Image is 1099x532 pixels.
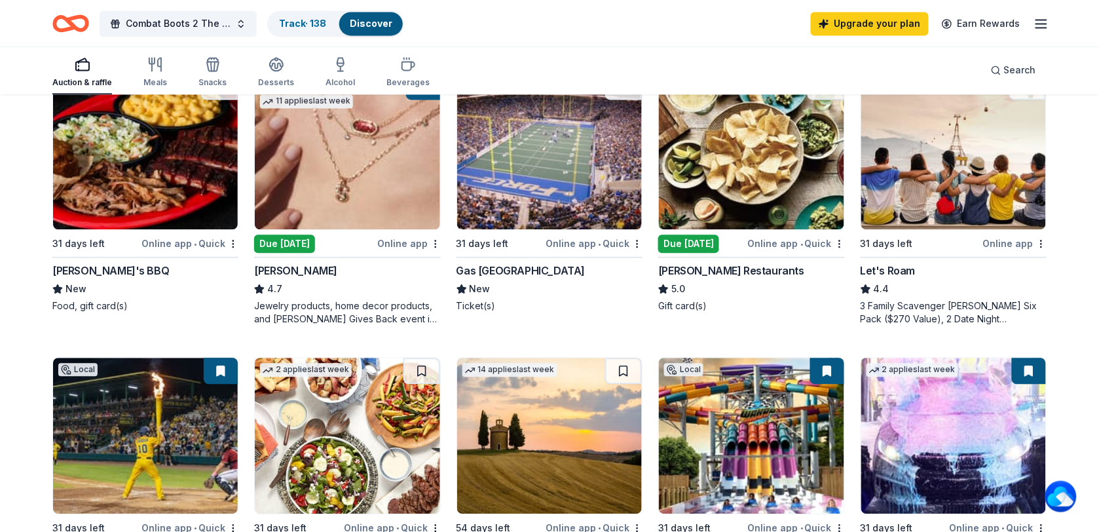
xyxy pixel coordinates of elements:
[260,94,353,108] div: 11 applies last week
[748,235,845,252] div: Online app Quick
[267,10,404,37] button: Track· 138Discover
[254,299,440,326] div: Jewelry products, home decor products, and [PERSON_NAME] Gives Back event in-store or online (or ...
[546,235,643,252] div: Online app Quick
[861,263,916,278] div: Let's Roam
[52,299,238,313] div: Food, gift card(s)
[456,73,643,313] a: Image for Gas South DistrictLocal31 days leftOnline app•QuickGas [GEOGRAPHIC_DATA]NewTicket(s)
[58,363,98,376] div: Local
[861,358,1046,514] img: Image for Tidal Wave Auto Spa
[866,363,958,377] div: 2 applies last week
[198,77,227,88] div: Snacks
[811,12,929,35] a: Upgrade your plan
[980,57,1047,83] button: Search
[267,281,282,297] span: 4.7
[659,73,844,229] img: Image for Pappas Restaurants
[254,235,315,253] div: Due [DATE]
[671,281,685,297] span: 5.0
[861,299,1047,326] div: 3 Family Scavenger [PERSON_NAME] Six Pack ($270 Value), 2 Date Night Scavenger [PERSON_NAME] Two ...
[377,235,441,252] div: Online app
[326,77,355,88] div: Alcohol
[983,235,1047,252] div: Online app
[456,263,586,278] div: Gas [GEOGRAPHIC_DATA]
[659,358,844,514] img: Image for Six Flags White Water
[100,10,257,37] button: Combat Boots 2 The Boardroom presents the "United We Stand" Campaign
[861,73,1046,229] img: Image for Let's Roam
[194,238,196,249] span: •
[1004,62,1036,78] span: Search
[52,73,238,313] a: Image for Sonny's BBQ1 applylast week31 days leftOnline app•Quick[PERSON_NAME]'s BBQNewFood, gift...
[52,51,112,94] button: Auction & raffle
[658,263,804,278] div: [PERSON_NAME] Restaurants
[52,77,112,88] div: Auction & raffle
[254,73,440,326] a: Image for Kendra ScottTop rated11 applieslast weekDue [DATE]Online app[PERSON_NAME]4.7Jewelry pro...
[350,18,392,29] a: Discover
[386,51,430,94] button: Beverages
[279,18,326,29] a: Track· 138
[598,238,601,249] span: •
[462,363,557,377] div: 14 applies last week
[143,51,167,94] button: Meals
[198,51,227,94] button: Snacks
[456,236,509,252] div: 31 days left
[260,363,352,377] div: 2 applies last week
[800,238,803,249] span: •
[143,77,167,88] div: Meals
[258,77,294,88] div: Desserts
[53,73,238,229] img: Image for Sonny's BBQ
[861,236,913,252] div: 31 days left
[658,235,719,253] div: Due [DATE]
[326,51,355,94] button: Alcohol
[456,299,643,313] div: Ticket(s)
[874,281,889,297] span: 4.4
[457,358,642,514] img: Image for AF Travel Ideas
[255,358,439,514] img: Image for Taziki's Mediterranean Cafe
[53,358,238,514] img: Image for Savannah Bananas
[52,236,105,252] div: 31 days left
[141,235,238,252] div: Online app Quick
[52,263,169,278] div: [PERSON_NAME]'s BBQ
[126,16,231,31] span: Combat Boots 2 The Boardroom presents the "United We Stand" Campaign
[254,263,337,278] div: [PERSON_NAME]
[258,51,294,94] button: Desserts
[470,281,491,297] span: New
[52,8,89,39] a: Home
[65,281,86,297] span: New
[664,363,703,376] div: Local
[934,12,1028,35] a: Earn Rewards
[861,73,1047,326] a: Image for Let's Roam1 applylast week31 days leftOnline appLet's Roam4.43 Family Scavenger [PERSON...
[658,299,844,313] div: Gift card(s)
[255,73,439,229] img: Image for Kendra Scott
[658,73,844,313] a: Image for Pappas Restaurants3 applieslast weekDue [DATE]Online app•Quick[PERSON_NAME] Restaurants...
[457,73,642,229] img: Image for Gas South District
[386,77,430,88] div: Beverages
